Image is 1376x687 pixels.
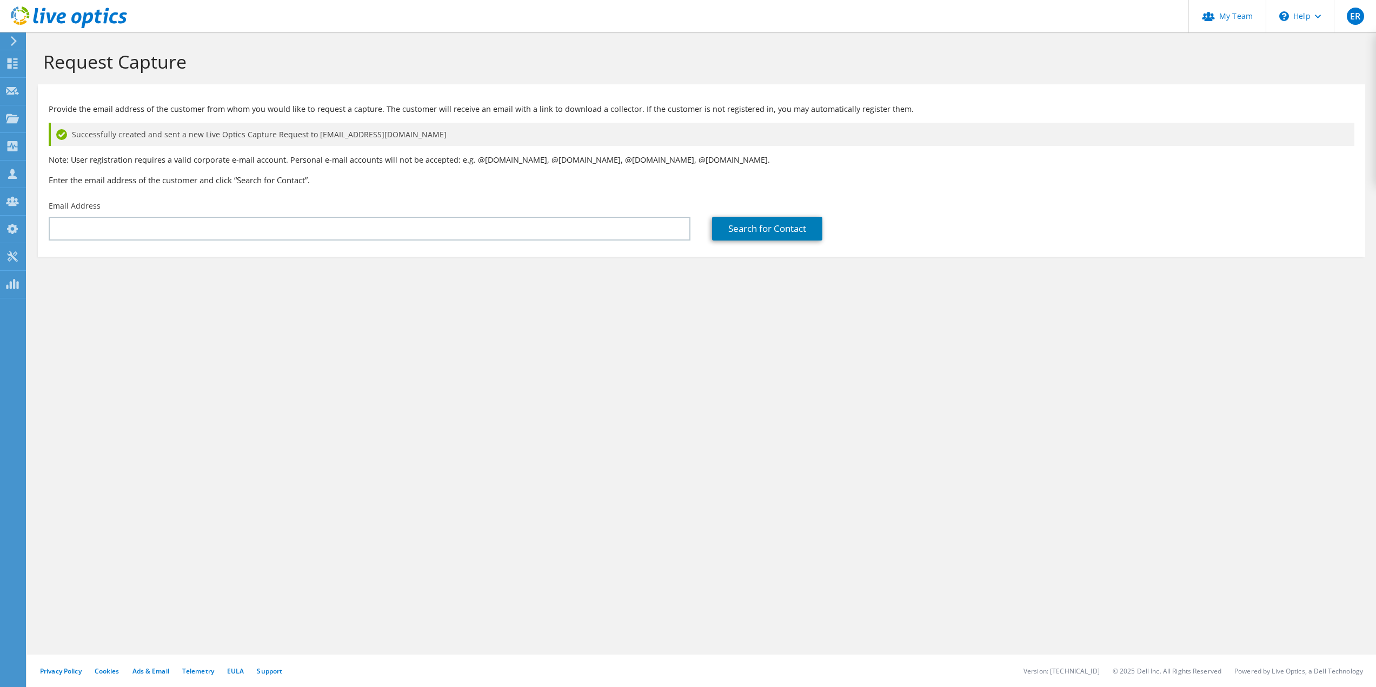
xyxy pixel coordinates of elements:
[72,129,447,141] span: Successfully created and sent a new Live Optics Capture Request to [EMAIL_ADDRESS][DOMAIN_NAME]
[1347,8,1364,25] span: ER
[1279,11,1289,21] svg: \n
[43,50,1354,73] h1: Request Capture
[40,666,82,676] a: Privacy Policy
[49,154,1354,166] p: Note: User registration requires a valid corporate e-mail account. Personal e-mail accounts will ...
[1234,666,1363,676] li: Powered by Live Optics, a Dell Technology
[1023,666,1100,676] li: Version: [TECHNICAL_ID]
[49,174,1354,186] h3: Enter the email address of the customer and click “Search for Contact”.
[1113,666,1221,676] li: © 2025 Dell Inc. All Rights Reserved
[227,666,244,676] a: EULA
[132,666,169,676] a: Ads & Email
[49,103,1354,115] p: Provide the email address of the customer from whom you would like to request a capture. The cust...
[49,201,101,211] label: Email Address
[182,666,214,676] a: Telemetry
[712,217,822,241] a: Search for Contact
[95,666,119,676] a: Cookies
[257,666,282,676] a: Support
